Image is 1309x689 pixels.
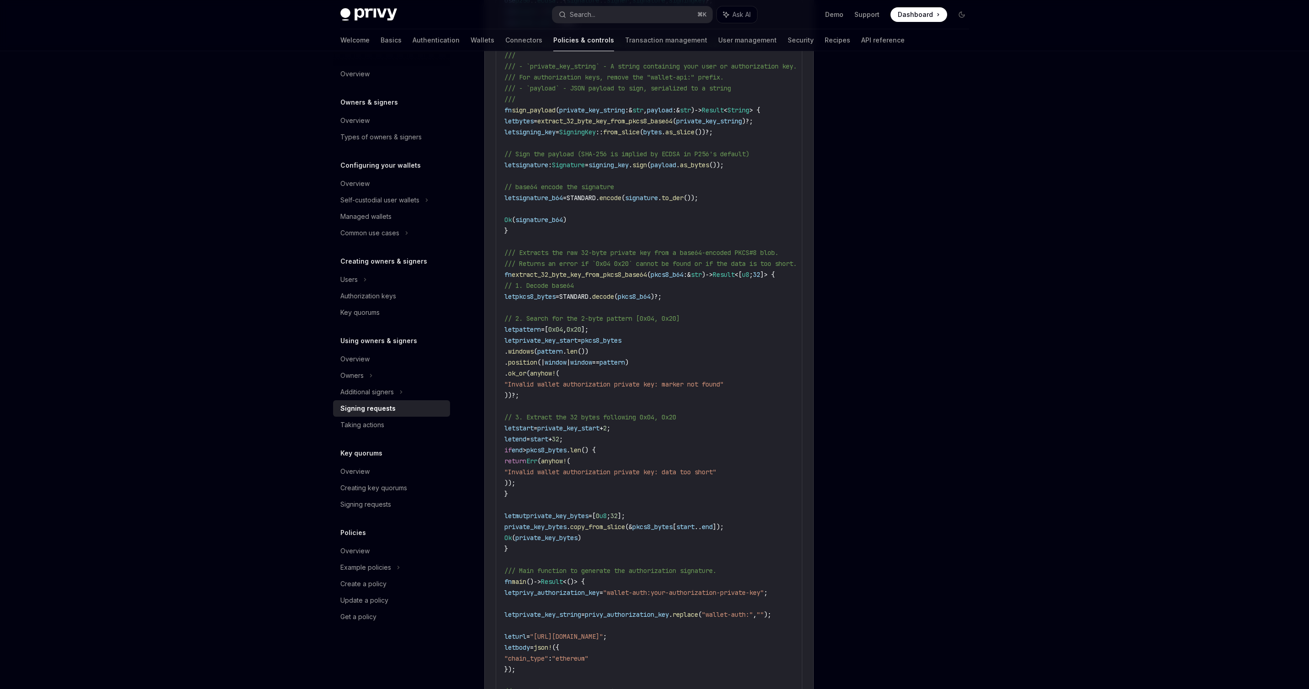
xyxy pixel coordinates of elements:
[340,274,358,285] div: Users
[526,435,530,443] span: =
[556,369,559,377] span: (
[647,270,651,279] span: (
[603,632,607,641] span: ;
[570,9,595,20] div: Search...
[512,270,647,279] span: extract_32_byte_key_from_pkcs8_base64
[504,643,515,652] span: let
[753,610,757,619] span: ,
[504,578,512,586] span: fn
[504,358,508,366] span: .
[647,161,651,169] span: (
[746,117,749,125] span: ?
[515,643,530,652] span: body
[570,523,625,531] span: copy_from_slice
[541,358,545,366] span: |
[640,128,643,136] span: (
[676,161,680,169] span: .
[537,117,673,125] span: extract_32_byte_key_from_pkcs8_base64
[570,446,581,454] span: len
[471,29,494,51] a: Wallets
[563,325,567,334] span: ,
[515,336,578,344] span: private_key_start
[504,424,515,432] span: let
[504,150,749,158] span: // Sign the payload (SHA-256 is implied by ECDSA in P256's default)
[541,457,567,465] span: anyhow!
[643,128,662,136] span: bytes
[673,523,676,531] span: [
[559,292,588,301] span: STANDARD
[788,29,814,51] a: Security
[537,358,541,366] span: (
[537,424,599,432] span: private_key_start
[854,10,880,19] a: Support
[504,435,515,443] span: let
[563,194,567,202] span: =
[567,457,570,465] span: (
[515,194,563,202] span: signature_b64
[333,417,450,433] a: Taking actions
[673,610,698,619] span: replace
[504,227,508,235] span: }
[684,194,698,202] span: ());
[749,106,760,114] span: > {
[676,106,680,114] span: &
[504,610,515,619] span: let
[718,29,777,51] a: User management
[504,588,515,597] span: let
[570,358,592,366] span: window
[552,654,588,662] span: "ethereum"
[662,194,684,202] span: to_der
[552,435,559,443] span: 32
[508,347,534,355] span: windows
[504,260,797,268] span: /// Returns an error if `0x04 0x20` cannot be found or if the data is too short.
[504,216,512,224] span: Ok
[599,194,621,202] span: encode
[632,523,673,531] span: pkcs8_bytes
[599,358,625,366] span: pattern
[629,161,632,169] span: .
[333,112,450,129] a: Overview
[749,270,753,279] span: ;
[515,435,526,443] span: end
[504,413,676,421] span: // 3. Extract the 32 bytes following 0x04, 0x20
[632,161,647,169] span: sign
[676,117,742,125] span: private_key_string
[629,523,632,531] span: &
[588,161,629,169] span: signing_key
[673,106,676,114] span: :
[669,610,673,619] span: .
[753,270,760,279] span: 32
[333,592,450,609] a: Update a policy
[563,216,567,224] span: )
[592,358,599,366] span: ==
[567,358,570,366] span: |
[333,496,450,513] a: Signing requests
[673,117,676,125] span: (
[548,654,552,662] span: :
[684,270,687,279] span: :
[340,29,370,51] a: Welcome
[515,610,581,619] span: private_key_string
[515,216,563,224] span: signature_b64
[705,270,713,279] span: ->
[530,643,534,652] span: =
[764,588,768,597] span: ;
[578,534,581,542] span: )
[340,97,398,108] h5: Owners & signers
[504,336,515,344] span: let
[515,512,526,520] span: mut
[504,468,716,476] span: "Invalid wallet authorization private key: data too short"
[515,117,534,125] span: bytes
[340,419,384,430] div: Taking actions
[607,512,610,520] span: ;
[596,194,599,202] span: .
[504,95,515,103] span: ///
[504,545,508,553] span: }
[340,8,397,21] img: dark logo
[567,446,570,454] span: .
[512,446,523,454] span: end
[333,463,450,480] a: Overview
[504,51,515,59] span: ///
[717,6,757,23] button: Ask AI
[599,588,603,597] span: =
